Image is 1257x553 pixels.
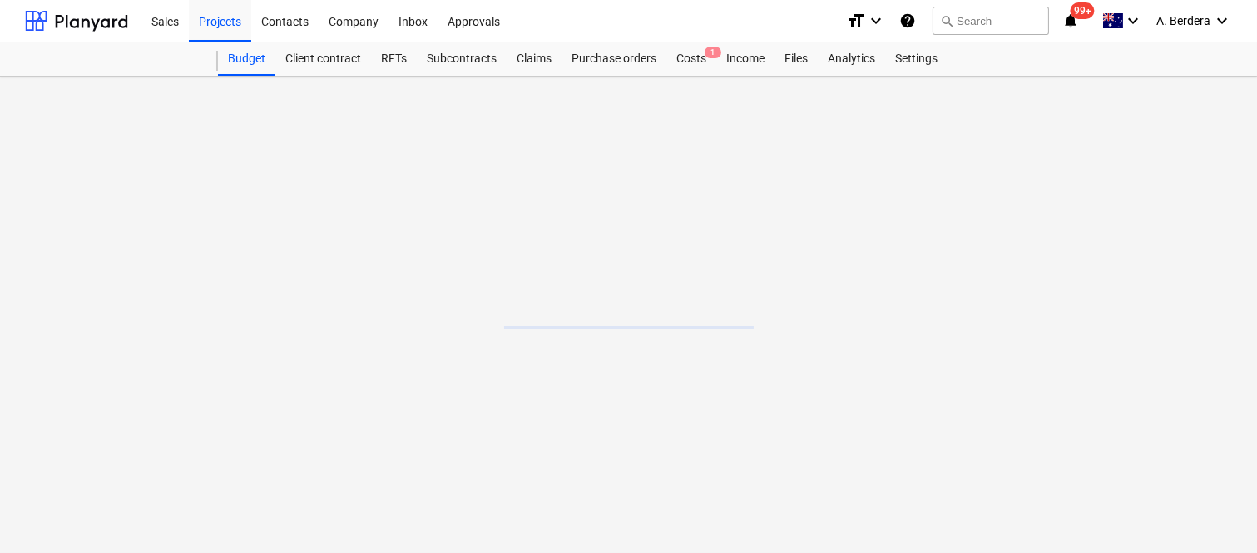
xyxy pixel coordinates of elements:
[1123,11,1143,31] i: keyboard_arrow_down
[1156,14,1210,27] span: A. Berdera
[562,42,666,76] a: Purchase orders
[218,42,275,76] a: Budget
[371,42,417,76] a: RFTs
[774,42,818,76] a: Files
[1062,11,1079,31] i: notifications
[275,42,371,76] a: Client contract
[1212,11,1232,31] i: keyboard_arrow_down
[705,47,721,58] span: 1
[666,42,716,76] div: Costs
[885,42,948,76] a: Settings
[716,42,774,76] a: Income
[666,42,716,76] a: Costs1
[940,14,953,27] span: search
[417,42,507,76] a: Subcontracts
[507,42,562,76] a: Claims
[846,11,866,31] i: format_size
[818,42,885,76] a: Analytics
[933,7,1049,35] button: Search
[866,11,886,31] i: keyboard_arrow_down
[1071,2,1095,19] span: 99+
[899,11,916,31] i: Knowledge base
[1174,473,1257,553] iframe: Chat Widget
